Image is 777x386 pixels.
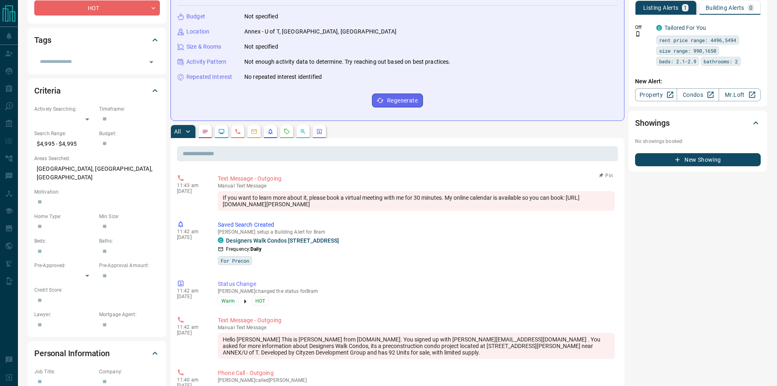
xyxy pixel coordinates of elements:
p: 0 [749,5,753,11]
div: condos.ca [218,237,224,243]
p: Lawyer: [34,311,95,318]
a: Mr.Loft [719,88,761,101]
p: [DATE] [177,234,206,240]
a: Property [635,88,677,101]
p: Off [635,24,651,31]
p: Job Title: [34,368,95,375]
p: Activity Pattern [186,58,226,66]
span: size range: 990,1650 [659,47,716,55]
div: Criteria [34,81,160,100]
p: Phone Call - Outgoing [218,369,615,377]
span: rent price range: 4496,5494 [659,36,736,44]
h2: Showings [635,116,670,129]
button: Regenerate [372,94,423,107]
p: Baths: [99,237,160,245]
p: Home Type: [34,213,95,220]
p: Building Alerts [706,5,744,11]
p: Min Size: [99,213,160,220]
p: [PERSON_NAME] called [PERSON_NAME] [218,377,615,383]
h2: Tags [34,33,51,47]
p: Text Message [218,325,615,330]
p: Credit Score: [34,286,160,294]
h2: Criteria [34,84,61,97]
span: Warm [221,297,235,305]
p: New Alert: [635,77,761,86]
p: 11:40 am [177,377,206,383]
p: Listing Alerts [643,5,679,11]
div: Personal Information [34,344,160,363]
h2: Personal Information [34,347,110,360]
p: [PERSON_NAME] changed the status for Bram [218,288,615,294]
p: Text Message [218,183,615,189]
p: Pre-Approved: [34,262,95,269]
button: Pin [594,172,618,179]
p: Location [186,27,209,36]
svg: Push Notification Only [635,31,641,37]
p: Annex - U of T, [GEOGRAPHIC_DATA], [GEOGRAPHIC_DATA] [244,27,396,36]
p: [PERSON_NAME] setup a Building Alert for Bram [218,229,615,235]
span: HOT [255,297,265,305]
p: 11:42 am [177,288,206,294]
a: Tailored For You [664,25,706,31]
a: Designers Walk Condos [STREET_ADDRESS] [226,237,339,244]
div: condos.ca [656,25,662,31]
span: beds: 2.1-2.9 [659,57,696,65]
svg: Opportunities [300,128,306,135]
p: Mortgage Agent: [99,311,160,318]
svg: Notes [202,128,208,135]
p: No showings booked [635,138,761,145]
svg: Agent Actions [316,128,323,135]
strong: Daily [250,246,261,252]
p: All [174,129,181,134]
svg: Listing Alerts [267,128,274,135]
p: 11:42 am [177,229,206,234]
p: Repeated Interest [186,73,232,81]
svg: Emails [251,128,257,135]
p: Not specified [244,42,278,51]
p: Text Message - Outgoing [218,174,615,183]
div: Showings [635,113,761,133]
p: Search Range: [34,130,95,137]
p: No repeated interest identified [244,73,322,81]
p: Size & Rooms [186,42,221,51]
p: Budget: [99,130,160,137]
p: $4,995 - $4,995 [34,137,95,151]
span: bathrooms: 2 [704,57,738,65]
p: [DATE] [177,330,206,336]
svg: Lead Browsing Activity [218,128,225,135]
p: Not specified [244,12,278,21]
div: Tags [34,30,160,50]
p: Saved Search Created [218,221,615,229]
p: Timeframe: [99,105,160,113]
p: Text Message - Outgoing [218,316,615,325]
p: Beds: [34,237,95,245]
p: 11:42 am [177,324,206,330]
p: Actively Searching: [34,105,95,113]
svg: Calls [235,128,241,135]
span: For Precon [221,257,249,265]
p: 11:43 am [177,183,206,188]
p: 1 [684,5,687,11]
button: Open [146,56,157,68]
svg: Requests [283,128,290,135]
p: [GEOGRAPHIC_DATA], [GEOGRAPHIC_DATA], [GEOGRAPHIC_DATA] [34,162,160,184]
div: Hello [PERSON_NAME] This is [PERSON_NAME] from [DOMAIN_NAME]. You signed up with [PERSON_NAME][EM... [218,333,615,359]
p: Status Change [218,280,615,288]
p: Motivation: [34,188,160,196]
p: Budget [186,12,205,21]
div: HOT [34,0,160,16]
p: Areas Searched: [34,155,160,162]
p: Frequency: [226,245,261,253]
p: Not enough activity data to determine. Try reaching out based on best practices. [244,58,451,66]
p: [DATE] [177,294,206,299]
p: Pre-Approval Amount: [99,262,160,269]
p: [DATE] [177,188,206,194]
p: Company: [99,368,160,375]
div: If you want to learn more about it, please book a virtual meeting with me for 30 minutes. My onli... [218,191,615,211]
span: manual [218,183,235,189]
span: manual [218,325,235,330]
button: New Showing [635,153,761,166]
a: Condos [677,88,719,101]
